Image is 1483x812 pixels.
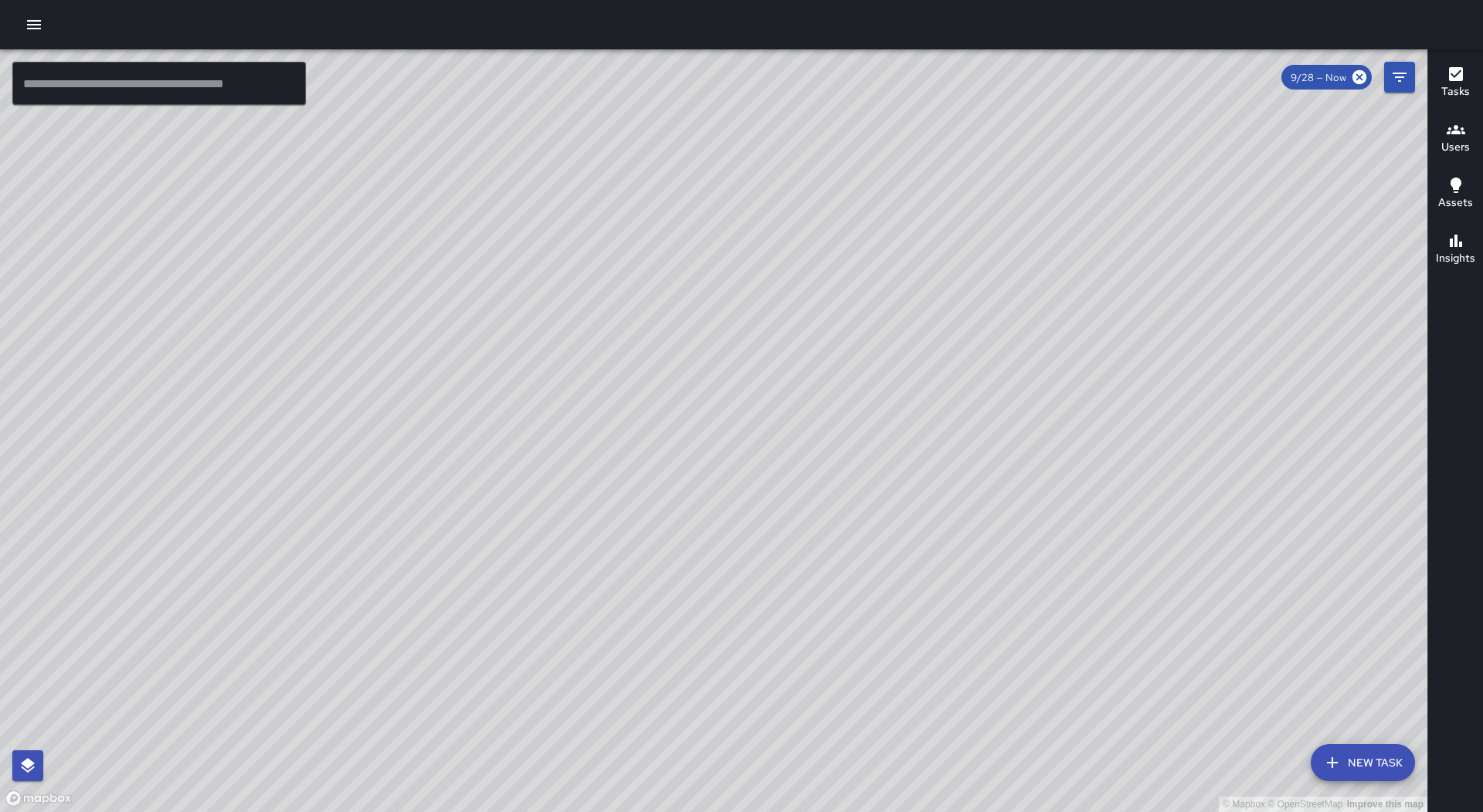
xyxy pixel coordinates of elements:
[1436,250,1475,267] h6: Insights
[1311,744,1415,781] button: New Task
[1428,222,1483,278] button: Insights
[1441,139,1470,156] h6: Users
[1428,167,1483,222] button: Assets
[1281,65,1372,90] div: 9/28 — Now
[1428,56,1483,111] button: Tasks
[1281,71,1356,84] span: 9/28 — Now
[1384,62,1415,93] button: Filters
[1441,83,1470,100] h6: Tasks
[1438,195,1473,211] h6: Assets
[1428,111,1483,167] button: Users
